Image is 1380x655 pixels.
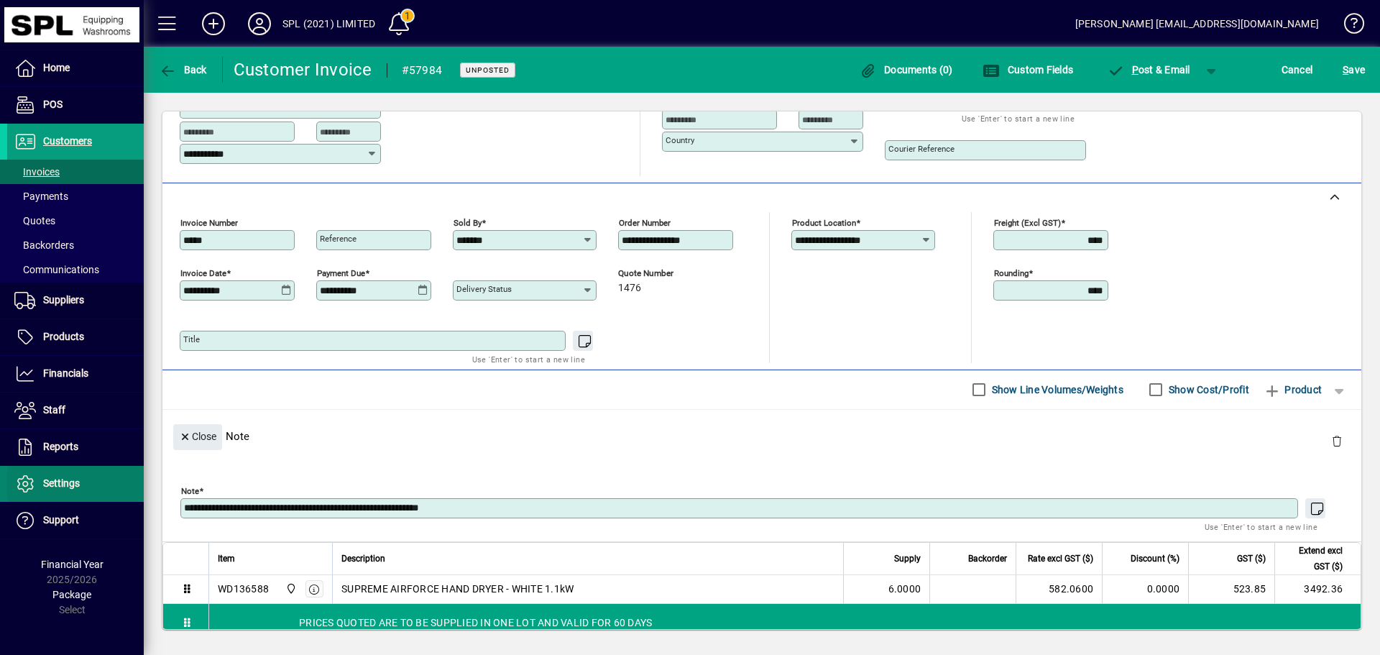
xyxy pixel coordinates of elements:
span: Product [1264,378,1322,401]
button: Save [1339,57,1368,83]
button: Post & Email [1100,57,1197,83]
div: Note [162,410,1361,462]
a: Home [7,50,144,86]
span: Invoices [14,166,60,178]
span: Unposted [466,65,510,75]
span: S [1343,64,1348,75]
div: WD136588 [218,582,269,596]
span: SPL (2021) Limited [282,581,298,597]
button: Profile [236,11,282,37]
span: Settings [43,477,80,489]
span: Customers [43,135,92,147]
button: Add [190,11,236,37]
span: POS [43,99,63,110]
span: Close [179,425,216,449]
mat-label: Note [181,485,199,495]
span: Financials [43,367,88,379]
mat-label: Courier Reference [888,144,954,154]
div: [PERSON_NAME] [EMAIL_ADDRESS][DOMAIN_NAME] [1075,12,1319,35]
div: 582.0600 [1025,582,1093,596]
mat-hint: Use 'Enter' to start a new line [1205,518,1317,535]
a: Staff [7,393,144,429]
app-page-header-button: Delete [1320,434,1354,447]
mat-label: Delivery status [456,284,512,294]
mat-label: Sold by [454,217,482,227]
a: Communications [7,257,144,282]
span: Documents (0) [860,64,953,75]
td: 3492.36 [1274,575,1361,604]
label: Show Line Volumes/Weights [989,383,1123,397]
span: Suppliers [43,294,84,306]
span: Support [43,514,79,526]
mat-label: Product location [792,217,856,227]
a: Backorders [7,233,144,257]
span: Package [52,589,91,600]
mat-label: Title [183,334,200,344]
span: Item [218,551,235,567]
app-page-header-button: Back [144,57,223,83]
button: Custom Fields [979,57,1077,83]
span: Financial Year [41,559,103,570]
a: Products [7,319,144,355]
a: Invoices [7,160,144,184]
mat-label: Rounding [994,267,1029,278]
span: Rate excl GST ($) [1028,551,1093,567]
span: Description [341,551,385,567]
span: Reports [43,441,78,452]
span: Extend excl GST ($) [1284,543,1343,574]
button: Documents (0) [856,57,957,83]
div: PRICES QUOTED ARE TO BE SUPPLIED IN ONE LOT AND VALID FOR 60 DAYS [209,604,1361,641]
a: POS [7,87,144,123]
span: Staff [43,404,65,416]
div: Customer Invoice [234,58,372,81]
span: P [1132,64,1138,75]
a: Support [7,503,144,539]
span: Cancel [1282,58,1313,81]
span: SUPREME AIRFORCE HAND DRYER - WHITE 1.1kW [341,582,574,596]
span: Back [159,64,207,75]
mat-label: Payment due [317,267,365,278]
span: Quote number [618,269,704,278]
a: Settings [7,466,144,502]
span: Backorder [968,551,1007,567]
span: Custom Fields [983,64,1073,75]
span: 6.0000 [888,582,921,596]
mat-label: Freight (excl GST) [994,217,1061,227]
mat-label: Reference [320,234,356,244]
span: GST ($) [1237,551,1266,567]
button: Cancel [1278,57,1317,83]
mat-label: Country [666,135,694,145]
span: Payments [14,191,68,202]
label: Show Cost/Profit [1166,383,1249,397]
div: #57984 [402,59,443,82]
span: Supply [894,551,921,567]
mat-label: Invoice date [180,267,226,278]
span: Home [43,62,70,73]
button: Delete [1320,424,1354,459]
div: SPL (2021) LIMITED [282,12,375,35]
span: ave [1343,58,1365,81]
mat-label: Order number [619,217,671,227]
button: Back [155,57,211,83]
mat-label: Invoice number [180,217,238,227]
button: Product [1256,377,1329,403]
span: Communications [14,264,99,275]
app-page-header-button: Close [170,429,226,442]
mat-hint: Use 'Enter' to start a new line [962,110,1075,127]
span: Backorders [14,239,74,251]
a: Knowledge Base [1333,3,1362,50]
span: 1476 [618,283,641,294]
td: 523.85 [1188,575,1274,604]
span: Products [43,331,84,342]
a: Suppliers [7,283,144,319]
td: 0.0000 [1102,575,1188,604]
button: Close [173,424,222,450]
span: Quotes [14,215,55,226]
a: Payments [7,184,144,209]
a: Reports [7,429,144,465]
span: Discount (%) [1131,551,1179,567]
a: Quotes [7,209,144,233]
a: Financials [7,356,144,392]
mat-hint: Use 'Enter' to start a new line [472,351,585,367]
span: ost & Email [1107,64,1190,75]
